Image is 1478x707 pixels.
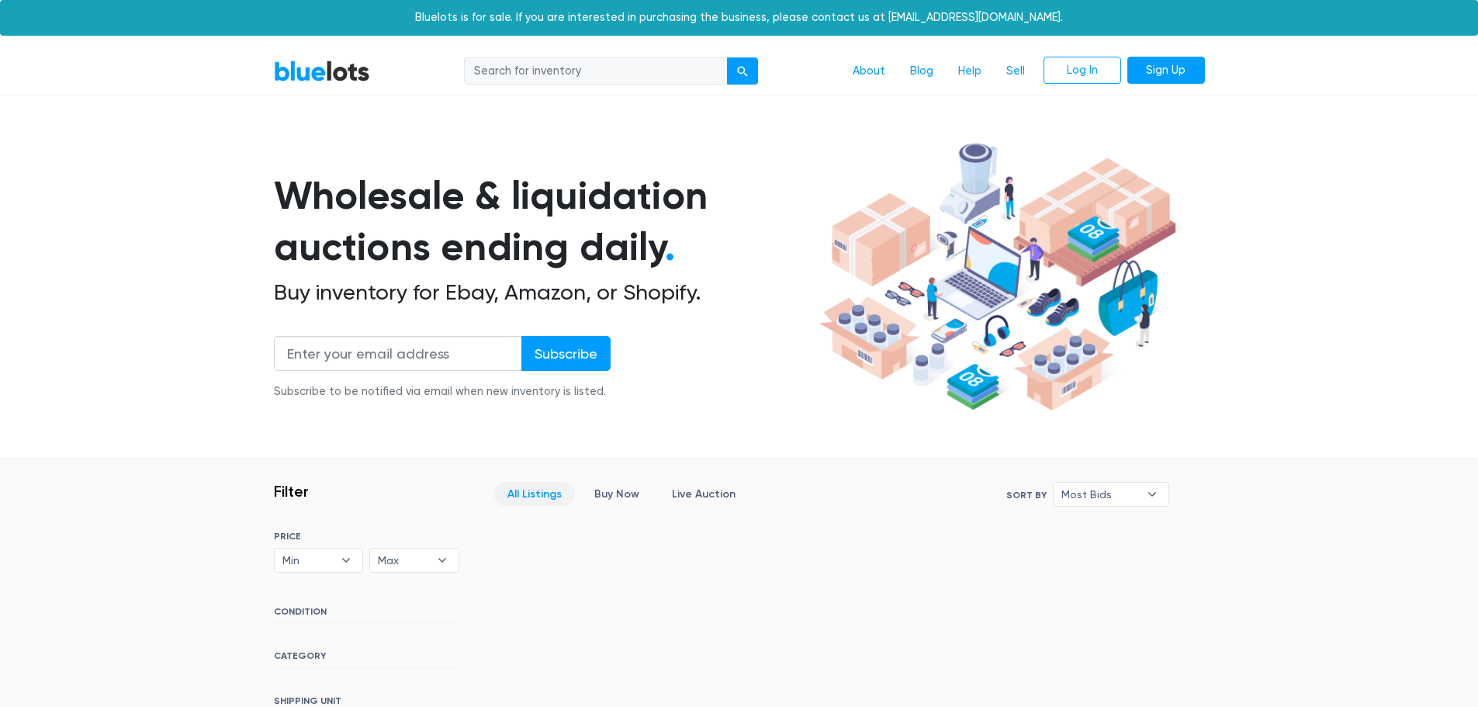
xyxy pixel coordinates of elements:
[464,57,728,85] input: Search for inventory
[994,57,1037,86] a: Sell
[274,531,459,542] h6: PRICE
[282,549,334,572] span: Min
[426,549,459,572] b: ▾
[1127,57,1205,85] a: Sign Up
[274,60,370,82] a: BlueLots
[274,170,814,273] h1: Wholesale & liquidation auctions ending daily
[659,482,749,506] a: Live Auction
[665,224,675,270] span: .
[274,383,611,400] div: Subscribe to be notified via email when new inventory is listed.
[494,482,575,506] a: All Listings
[814,136,1182,418] img: hero-ee84e7d0318cb26816c560f6b4441b76977f77a177738b4e94f68c95b2b83dbb.png
[1061,483,1139,506] span: Most Bids
[274,606,459,623] h6: CONDITION
[521,336,611,371] input: Subscribe
[1136,483,1168,506] b: ▾
[274,650,459,667] h6: CATEGORY
[946,57,994,86] a: Help
[1044,57,1121,85] a: Log In
[274,482,309,501] h3: Filter
[840,57,898,86] a: About
[581,482,652,506] a: Buy Now
[330,549,362,572] b: ▾
[378,549,429,572] span: Max
[274,336,522,371] input: Enter your email address
[1006,488,1047,502] label: Sort By
[898,57,946,86] a: Blog
[274,279,814,306] h2: Buy inventory for Ebay, Amazon, or Shopify.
